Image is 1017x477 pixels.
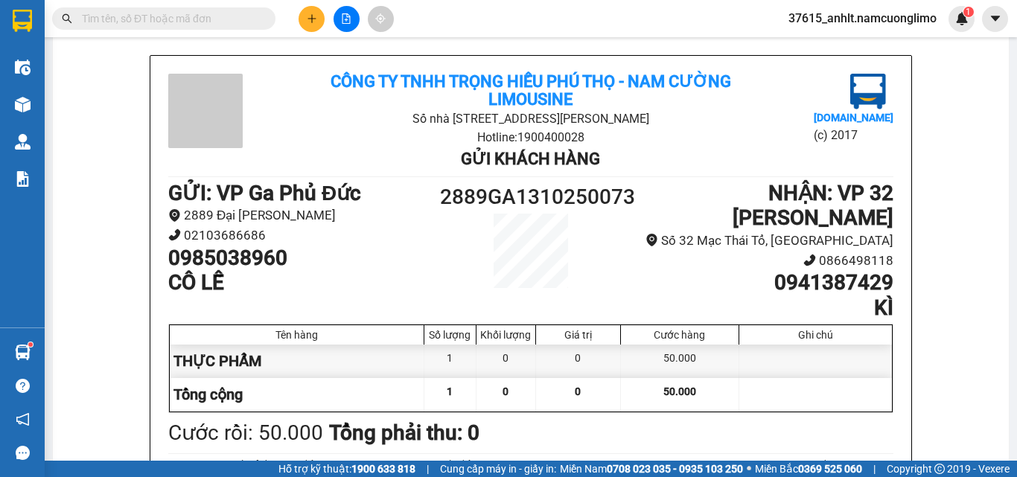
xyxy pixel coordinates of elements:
[461,150,600,168] b: Gửi khách hàng
[368,6,394,32] button: aim
[536,345,621,378] div: 0
[424,345,476,378] div: 1
[329,420,479,445] b: Tổng phải thu: 0
[564,458,711,471] li: 14:19[DATE]
[503,385,508,397] span: 0
[540,329,616,341] div: Giá trị
[16,379,30,393] span: question-circle
[607,463,743,475] strong: 0708 023 035 - 0935 103 250
[173,385,243,403] span: Tổng cộng
[173,329,420,341] div: Tên hàng
[622,231,893,251] li: Số 32 Mạc Thái Tổ, [GEOGRAPHIC_DATA]
[168,205,440,225] li: 2889 Đại [PERSON_NAME]
[289,109,772,128] li: Số nhà [STREET_ADDRESS][PERSON_NAME]
[170,345,424,378] div: THỰC PHẨM
[447,385,453,397] span: 1
[168,417,323,449] div: Cước rồi : 50.000
[13,10,32,32] img: logo-vxr
[560,461,743,477] span: Miền Nam
[307,13,317,24] span: plus
[622,270,893,295] h1: 0941387429
[622,251,893,271] li: 0866498118
[331,72,731,109] b: Công ty TNHH Trọng Hiếu Phú Thọ - Nam Cường Limousine
[621,345,739,378] div: 50.000
[28,342,33,347] sup: 1
[428,329,472,341] div: Số lượng
[139,81,622,100] li: Hotline: 1900400028
[873,461,876,477] span: |
[440,461,556,477] span: Cung cấp máy in - giấy in:
[278,461,415,477] span: Hỗ trợ kỹ thuật:
[289,128,772,147] li: Hotline: 1900400028
[168,246,440,271] h1: 0985038960
[299,6,325,32] button: plus
[168,270,440,295] h1: CÔ LỄ
[198,458,345,471] li: Người gửi hàng xác nhận
[381,458,529,471] li: Người nhận
[814,126,893,144] li: (c) 2017
[814,112,893,124] b: [DOMAIN_NAME]
[15,134,31,150] img: warehouse-icon
[341,13,351,24] span: file-add
[15,60,31,75] img: warehouse-icon
[798,463,862,475] strong: 0369 525 060
[625,329,735,341] div: Cước hàng
[181,17,581,58] b: Công ty TNHH Trọng Hiếu Phú Thọ - Nam Cường Limousine
[963,7,974,17] sup: 1
[427,461,429,477] span: |
[15,97,31,112] img: warehouse-icon
[16,446,30,460] span: message
[375,13,386,24] span: aim
[139,63,622,81] li: Số nhà [STREET_ADDRESS][PERSON_NAME]
[747,466,751,472] span: ⚪️
[15,345,31,360] img: warehouse-icon
[440,181,622,214] h1: 2889GA1310250073
[334,6,360,32] button: file-add
[955,12,969,25] img: icon-new-feature
[850,74,886,109] img: logo.jpg
[622,295,893,321] h1: KÌ
[645,234,658,246] span: environment
[733,181,893,231] b: NHẬN : VP 32 [PERSON_NAME]
[62,13,72,24] span: search
[803,254,816,266] span: phone
[663,385,696,397] span: 50.000
[476,345,536,378] div: 0
[982,6,1008,32] button: caret-down
[575,385,581,397] span: 0
[747,458,894,471] li: NV trả hàng
[82,10,258,27] input: Tìm tên, số ĐT hoặc mã đơn
[351,463,415,475] strong: 1900 633 818
[989,12,1002,25] span: caret-down
[966,7,971,17] span: 1
[168,225,440,246] li: 02103686686
[168,181,361,205] b: GỬI : VP Ga Phủ Đức
[934,464,945,474] span: copyright
[777,9,949,28] span: 37615_anhlt.namcuonglimo
[168,209,181,222] span: environment
[480,329,532,341] div: Khối lượng
[16,412,30,426] span: notification
[15,171,31,187] img: solution-icon
[743,329,888,341] div: Ghi chú
[168,228,181,241] span: phone
[755,461,862,477] span: Miền Bắc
